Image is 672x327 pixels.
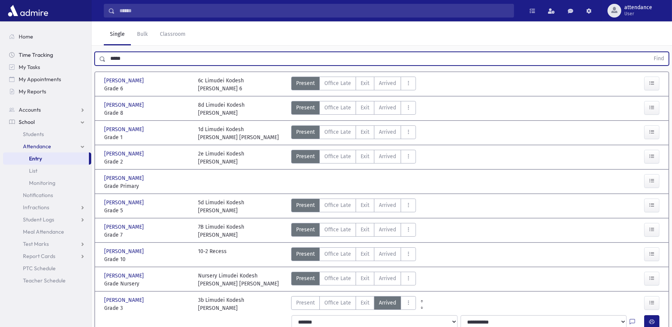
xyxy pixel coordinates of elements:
span: Present [296,250,315,258]
span: PTC Schedule [23,265,56,272]
span: Office Late [324,104,351,112]
a: Classroom [154,24,192,45]
span: Meal Attendance [23,228,64,235]
span: [PERSON_NAME] [104,296,145,304]
a: My Reports [3,85,91,98]
div: AttTypes [291,296,416,312]
span: Arrived [379,152,396,160]
div: 6c Limudei Kodesh [PERSON_NAME] 6 [198,77,244,93]
span: Arrived [379,274,396,282]
span: My Appointments [19,76,61,83]
span: Office Late [324,79,351,87]
span: Attendance [23,143,51,150]
div: 1d Limudei Kodesh [PERSON_NAME] [PERSON_NAME] [198,125,279,141]
div: 3b Limudei Kodesh [PERSON_NAME] [198,296,244,312]
span: Arrived [379,104,396,112]
a: List [3,165,91,177]
span: [PERSON_NAME] [104,150,145,158]
img: AdmirePro [6,3,50,18]
span: Exit [361,128,369,136]
a: Meal Attendance [3,226,91,238]
span: Exit [361,274,369,282]
span: Arrived [379,79,396,87]
span: attendance [624,5,652,11]
span: Arrived [379,250,396,258]
span: Office Late [324,226,351,234]
span: Home [19,33,33,40]
a: Students [3,128,91,140]
span: Student Logs [23,216,54,223]
a: Test Marks [3,238,91,250]
a: PTC Schedule [3,262,91,274]
span: Office Late [324,128,351,136]
div: AttTypes [291,199,416,215]
span: Infractions [23,204,49,211]
span: Arrived [379,128,396,136]
div: AttTypes [291,150,416,166]
a: Bulk [131,24,154,45]
a: School [3,116,91,128]
a: Home [3,30,91,43]
a: Report Cards [3,250,91,262]
span: Exit [361,79,369,87]
span: [PERSON_NAME] [104,174,145,182]
span: Grade 8 [104,109,190,117]
span: Exit [361,104,369,112]
span: User [624,11,652,17]
div: 2e Limudei Kodesh [PERSON_NAME] [198,150,244,166]
a: Time Tracking [3,49,91,61]
span: Accounts [19,106,41,113]
span: [PERSON_NAME] [104,272,145,280]
span: Present [296,128,315,136]
div: 5d Limudei Kodesh [PERSON_NAME] [198,199,244,215]
span: Exit [361,250,369,258]
span: Office Late [324,250,351,258]
span: Time Tracking [19,51,53,58]
a: Teacher Schedule [3,274,91,287]
a: Student Logs [3,213,91,226]
span: [PERSON_NAME] [104,101,145,109]
span: Exit [361,201,369,209]
a: Single [104,24,131,45]
span: [PERSON_NAME] [104,247,145,255]
span: Test Marks [23,240,49,247]
span: Present [296,274,315,282]
span: Report Cards [23,253,55,260]
a: Accounts [3,104,91,116]
span: Present [296,79,315,87]
a: Notifications [3,189,91,201]
span: Present [296,299,315,307]
span: Office Late [324,274,351,282]
button: Find [649,52,669,65]
span: Present [296,201,315,209]
span: Arrived [379,201,396,209]
a: My Tasks [3,61,91,73]
span: Monitoring [29,180,55,186]
a: Monitoring [3,177,91,189]
span: School [19,119,35,125]
span: Grade Nursery [104,280,190,288]
span: [PERSON_NAME] [104,199,145,207]
div: 7B Limudei Kodesh [PERSON_NAME] [198,223,244,239]
span: Grade 1 [104,133,190,141]
span: Exit [361,226,369,234]
span: [PERSON_NAME] [104,77,145,85]
span: Exit [361,299,369,307]
span: Office Late [324,201,351,209]
span: Teacher Schedule [23,277,66,284]
a: Attendance [3,140,91,152]
span: My Reports [19,88,46,95]
span: Present [296,152,315,160]
div: AttTypes [291,272,416,288]
span: [PERSON_NAME] [104,223,145,231]
input: Search [115,4,514,18]
div: AttTypes [291,101,416,117]
span: Arrived [379,226,396,234]
span: Office Late [324,152,351,160]
span: Grade 3 [104,304,190,312]
span: Present [296,104,315,112]
div: AttTypes [291,223,416,239]
a: My Appointments [3,73,91,85]
span: List [29,167,37,174]
div: 10-2 Recess [198,247,227,263]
